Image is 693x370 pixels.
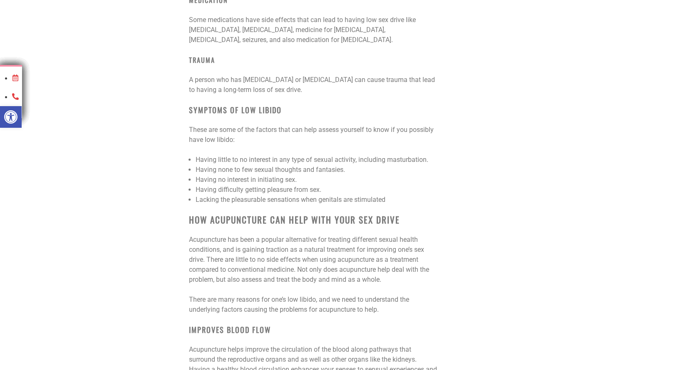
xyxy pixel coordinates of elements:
[196,195,438,205] li: Lacking the pleasurable sensations when genitals are stimulated
[189,55,215,65] strong: Trauma
[196,155,438,165] li: Having little to no interest in any type of sexual activity, including masturbation.
[189,295,438,315] p: There are many reasons for one’s low libido, and we need to understand the underlying factors cau...
[189,125,438,145] p: These are some of the factors that can help assess yourself to know if you possibly have low libido:
[189,235,438,285] p: Acupuncture has been a popular alternative for treating different sexual health conditions, and i...
[189,15,438,45] p: Some medications have side effects that can lead to having low sex drive like [MEDICAL_DATA], [ME...
[189,213,400,226] strong: How Acupuncture Can Help With Your Sex Drive
[189,324,271,335] strong: Improves Blood Flow
[196,165,438,175] li: Having none to few sexual thoughts and fantasies.
[189,104,282,115] strong: Symptoms of Low Libido
[196,175,438,185] li: Having no interest in initiating sex.
[196,185,438,195] li: Having difficulty getting pleasure from sex.
[189,75,438,95] p: A person who has [MEDICAL_DATA] or [MEDICAL_DATA] can cause trauma that lead to having a long-ter...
